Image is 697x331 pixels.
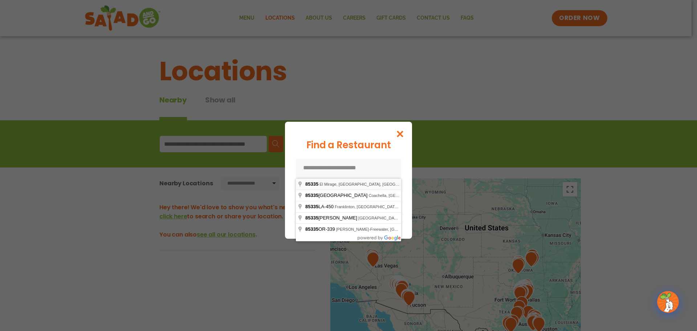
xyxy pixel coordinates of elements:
span: 85335 [305,226,318,232]
span: [PERSON_NAME]-Freewater, [GEOGRAPHIC_DATA], [GEOGRAPHIC_DATA] [336,227,476,231]
span: 85335 [305,215,318,221]
span: [GEOGRAPHIC_DATA], [GEOGRAPHIC_DATA], [GEOGRAPHIC_DATA] [358,216,488,220]
span: Coachella, [GEOGRAPHIC_DATA], [GEOGRAPHIC_DATA] [368,193,474,198]
span: [PERSON_NAME] [305,215,358,221]
span: [GEOGRAPHIC_DATA] [305,193,368,198]
span: LA-450 [305,204,335,209]
button: Close modal [388,122,412,146]
span: OR-339 [305,226,336,232]
span: El Mirage, [GEOGRAPHIC_DATA], [GEOGRAPHIC_DATA] [319,182,424,186]
span: 85335 [305,181,318,187]
span: 85335 [305,193,318,198]
span: 85335 [305,204,318,209]
div: Find a Restaurant [296,138,401,152]
img: wpChatIcon [658,292,678,312]
span: Franklinton, [GEOGRAPHIC_DATA], [GEOGRAPHIC_DATA] [335,205,442,209]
